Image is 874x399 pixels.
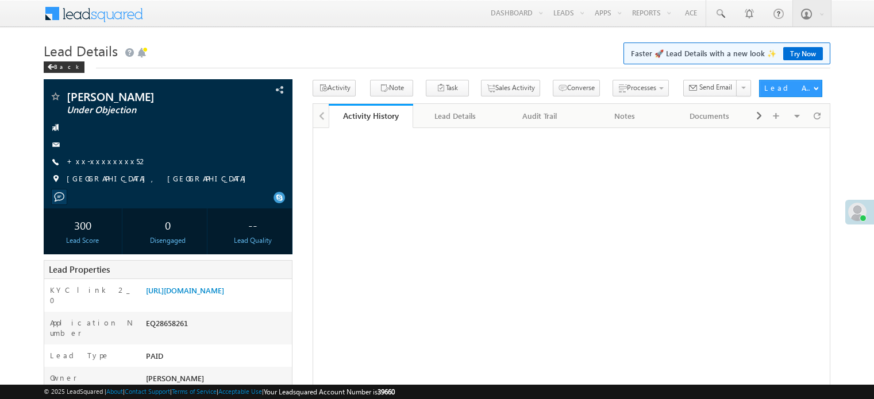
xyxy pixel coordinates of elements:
label: KYC link 2_0 [50,285,134,305]
button: Sales Activity [481,80,540,96]
span: [PERSON_NAME] [67,91,221,102]
button: Activity [313,80,356,96]
div: PAID [143,350,292,366]
a: Audit Trail [498,104,583,128]
a: Acceptable Use [218,388,262,395]
button: Note [370,80,413,96]
a: Notes [583,104,667,128]
div: Lead Quality [217,235,289,246]
button: Converse [553,80,600,96]
div: Disengaged [132,235,204,246]
span: [GEOGRAPHIC_DATA], [GEOGRAPHIC_DATA] [67,173,252,185]
a: Documents [668,104,752,128]
div: 0 [132,214,204,235]
span: [PERSON_NAME] [146,373,204,383]
label: Lead Type [50,350,110,361]
a: Back [44,61,90,71]
div: Notes [592,109,657,123]
span: 39660 [378,388,395,396]
div: Activity History [337,110,405,121]
a: Terms of Service [172,388,217,395]
span: © 2025 LeadSquared | | | | | [44,386,395,397]
div: 300 [47,214,119,235]
a: Activity History [329,104,413,128]
div: Lead Score [47,235,119,246]
div: EQ28658261 [143,317,292,334]
a: About [106,388,123,395]
div: Audit Trail [507,109,572,123]
div: -- [217,214,289,235]
a: Try Now [783,47,823,60]
div: Lead Actions [764,83,813,93]
span: Under Objection [67,104,221,116]
span: Send Email [699,82,732,92]
a: [URL][DOMAIN_NAME] [146,285,224,295]
a: +xx-xxxxxxxx52 [67,156,148,166]
div: Documents [677,109,742,123]
button: Lead Actions [759,80,822,97]
div: Back [44,61,84,73]
span: Faster 🚀 Lead Details with a new look ✨ [631,48,823,59]
div: Lead Details [422,109,487,123]
label: Application Number [50,317,134,338]
button: Send Email [683,80,737,96]
a: Contact Support [125,388,170,395]
button: Processes [613,80,669,96]
span: Lead Details [44,41,118,60]
span: Your Leadsquared Account Number is [264,388,395,396]
button: Task [426,80,469,96]
label: Owner [50,373,77,383]
span: Processes [627,83,656,92]
span: Lead Properties [49,264,110,275]
a: Lead Details [413,104,498,128]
